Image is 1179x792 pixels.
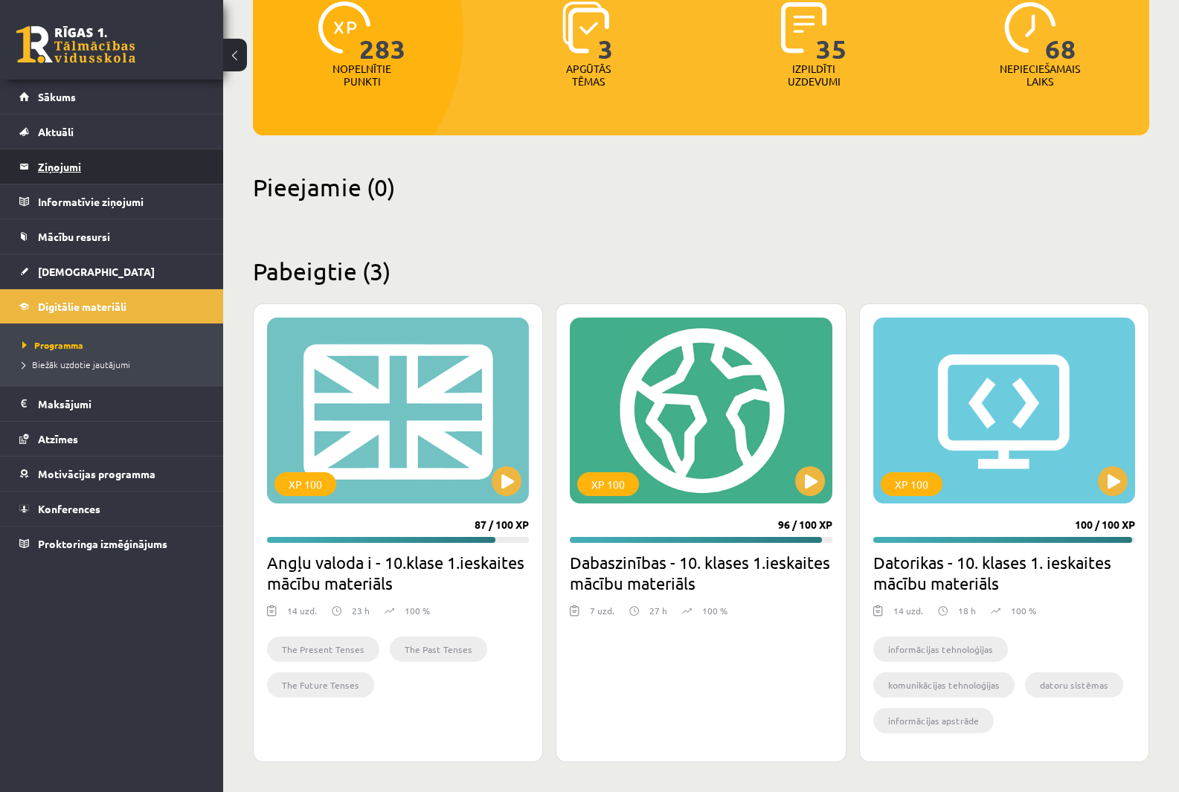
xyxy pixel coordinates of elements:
[893,604,923,626] div: 14 uzd.
[19,387,205,421] a: Maksājumi
[38,265,155,278] span: [DEMOGRAPHIC_DATA]
[873,637,1008,662] li: informācijas tehnoloģijas
[267,637,379,662] li: The Present Tenses
[881,472,942,496] div: XP 100
[253,257,1149,286] h2: Pabeigtie (3)
[38,230,110,243] span: Mācību resursi
[38,300,126,313] span: Digitālie materiāli
[38,387,205,421] legend: Maksājumi
[958,604,976,617] p: 18 h
[19,115,205,149] a: Aktuāli
[562,1,609,54] img: icon-learned-topics-4a711ccc23c960034f471b6e78daf4a3bad4a20eaf4de84257b87e66633f6470.svg
[38,432,78,445] span: Atzīmes
[19,289,205,323] a: Digitālie materiāli
[22,339,83,351] span: Programma
[873,672,1015,698] li: komunikācijas tehnoloģijas
[390,637,487,662] li: The Past Tenses
[590,604,614,626] div: 7 uzd.
[38,149,205,184] legend: Ziņojumi
[38,184,205,219] legend: Informatīvie ziņojumi
[19,80,205,114] a: Sākums
[577,472,639,496] div: XP 100
[253,173,1149,202] h2: Pieejamie (0)
[333,62,391,88] p: Nopelnītie punkti
[570,552,832,593] h2: Dabaszinības - 10. klases 1.ieskaites mācību materiāls
[22,358,130,370] span: Biežāk uzdotie jautājumi
[1000,62,1080,88] p: Nepieciešamais laiks
[22,358,208,371] a: Biežāk uzdotie jautājumi
[274,472,336,496] div: XP 100
[1025,672,1123,698] li: datoru sistēmas
[19,422,205,456] a: Atzīmes
[649,604,667,617] p: 27 h
[873,552,1135,593] h2: Datorikas - 10. klases 1. ieskaites mācību materiāls
[267,552,529,593] h2: Angļu valoda i - 10.klase 1.ieskaites mācību materiāls
[318,1,370,54] img: icon-xp-0682a9bc20223a9ccc6f5883a126b849a74cddfe5390d2b41b4391c66f2066e7.svg
[19,149,205,184] a: Ziņojumi
[38,125,74,138] span: Aktuāli
[19,527,205,561] a: Proktoringa izmēģinājums
[38,90,76,103] span: Sākums
[873,708,994,733] li: informācijas apstrāde
[19,184,205,219] a: Informatīvie ziņojumi
[287,604,317,626] div: 14 uzd.
[16,26,135,63] a: Rīgas 1. Tālmācības vidusskola
[22,338,208,352] a: Programma
[559,62,617,88] p: Apgūtās tēmas
[352,604,370,617] p: 23 h
[405,604,430,617] p: 100 %
[702,604,727,617] p: 100 %
[19,254,205,289] a: [DEMOGRAPHIC_DATA]
[267,672,374,698] li: The Future Tenses
[816,1,847,62] span: 35
[1045,1,1076,62] span: 68
[19,492,205,526] a: Konferences
[598,1,614,62] span: 3
[38,502,100,515] span: Konferences
[359,1,406,62] span: 283
[781,1,827,54] img: icon-completed-tasks-ad58ae20a441b2904462921112bc710f1caf180af7a3daa7317a5a94f2d26646.svg
[1011,604,1036,617] p: 100 %
[1004,1,1056,54] img: icon-clock-7be60019b62300814b6bd22b8e044499b485619524d84068768e800edab66f18.svg
[19,457,205,491] a: Motivācijas programma
[38,467,155,480] span: Motivācijas programma
[785,62,843,88] p: Izpildīti uzdevumi
[19,219,205,254] a: Mācību resursi
[38,537,167,550] span: Proktoringa izmēģinājums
